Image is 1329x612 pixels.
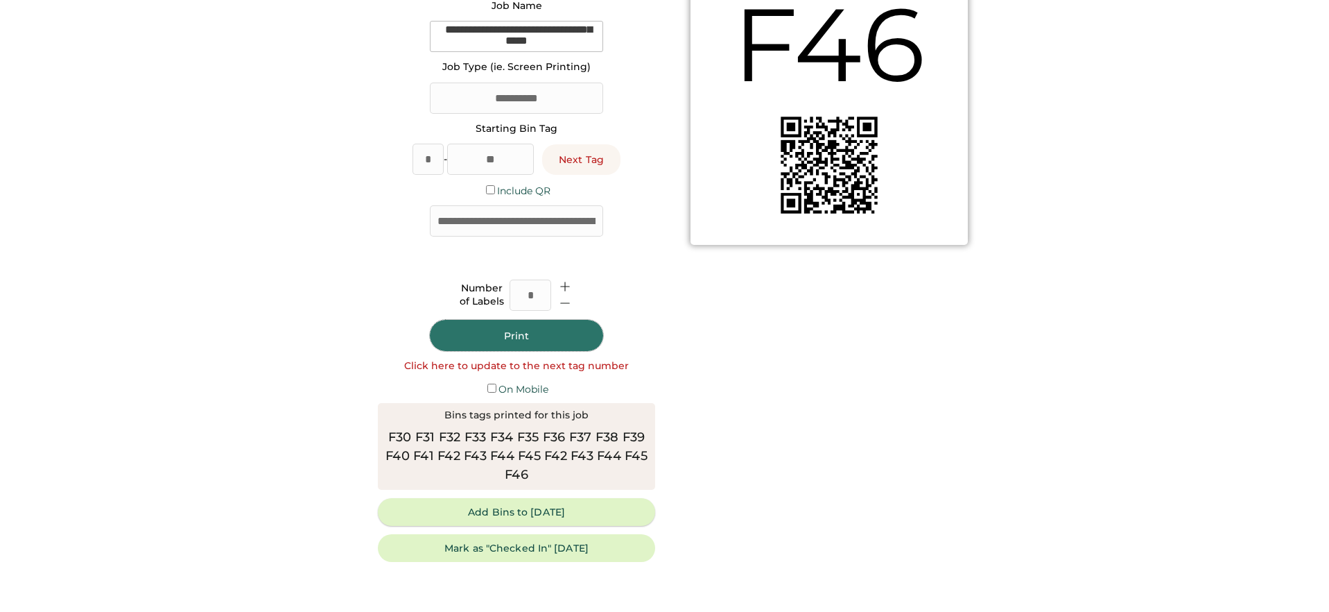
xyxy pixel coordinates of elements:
button: Next Tag [542,144,620,175]
button: Mark as "Checked In" [DATE] [378,534,655,562]
button: Print [430,320,603,351]
div: Number of Labels [460,282,504,309]
div: - [444,153,447,167]
div: F30 F31 F32 F33 F34 F35 F36 F37 F38 F39 F40 F41 F42 F43 F44 F45 F42 F43 F44 F45 F46 [383,428,650,484]
div: Job Type (ie. Screen Printing) [442,60,591,74]
button: Add Bins to [DATE] [378,498,655,526]
div: Click here to update to the next tag number [404,359,629,373]
div: Starting Bin Tag [476,122,557,136]
label: On Mobile [498,383,548,396]
label: Include QR [497,185,550,197]
div: Bins tags printed for this job [444,409,589,423]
